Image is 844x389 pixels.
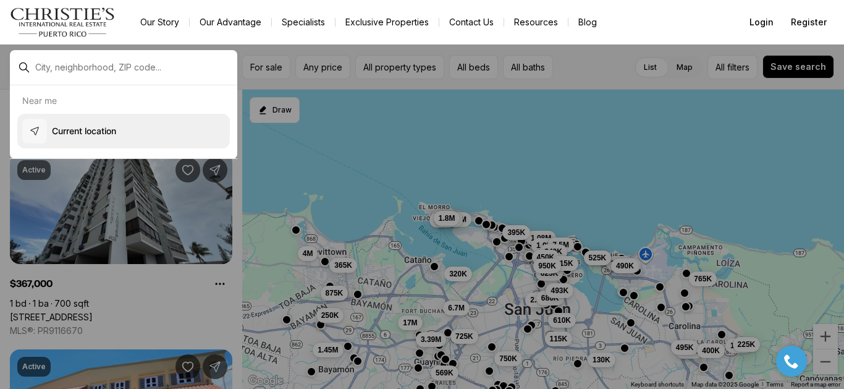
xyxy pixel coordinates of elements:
[791,17,827,27] span: Register
[17,114,230,148] button: Current location
[52,125,116,137] p: Current location
[742,10,781,35] button: Login
[504,14,568,31] a: Resources
[335,14,439,31] a: Exclusive Properties
[22,95,57,106] p: Near me
[568,14,607,31] a: Blog
[783,10,834,35] button: Register
[439,14,504,31] button: Contact Us
[749,17,774,27] span: Login
[272,14,335,31] a: Specialists
[10,7,116,37] img: logo
[190,14,271,31] a: Our Advantage
[130,14,189,31] a: Our Story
